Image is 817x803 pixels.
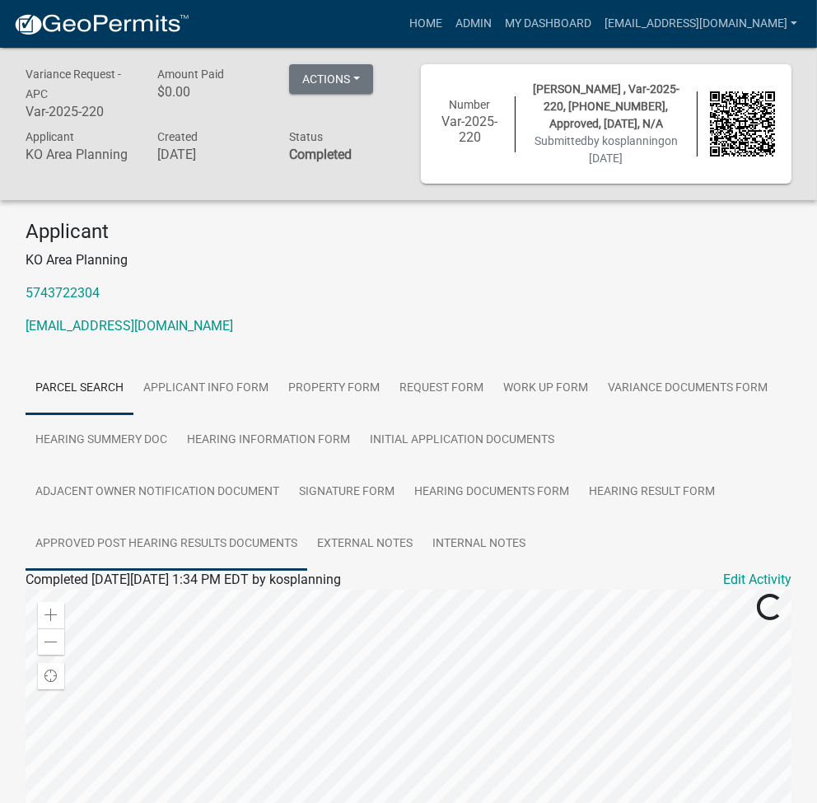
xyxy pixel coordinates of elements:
span: Created [157,130,198,143]
a: [EMAIL_ADDRESS][DOMAIN_NAME] [26,318,233,334]
h6: KO Area Planning [26,147,133,162]
span: Completed [DATE][DATE] 1:34 PM EDT by kosplanning [26,572,341,587]
div: Find my location [38,663,64,689]
a: Applicant Info Form [133,362,278,415]
div: Zoom out [38,628,64,655]
a: Signature Form [289,466,404,519]
a: Admin [449,8,498,40]
a: Hearing Documents Form [404,466,579,519]
h6: [DATE] [157,147,264,162]
img: QR code [710,91,775,156]
h6: Var-2025-220 [26,104,133,119]
a: My Dashboard [498,8,598,40]
div: Zoom in [38,602,64,628]
a: Approved Post Hearing Results Documents [26,518,307,571]
a: Request Form [390,362,493,415]
span: Status [289,130,323,143]
a: Hearing Summery Doc [26,414,177,467]
a: External Notes [307,518,423,571]
a: 5743722304 [26,285,100,301]
a: Parcel search [26,362,133,415]
a: Internal Notes [423,518,535,571]
a: Variance Documents Form [598,362,777,415]
span: Number [450,98,491,111]
a: Hearing Information Form [177,414,360,467]
a: Hearing Result Form [579,466,725,519]
a: Property Form [278,362,390,415]
a: [EMAIL_ADDRESS][DOMAIN_NAME] [598,8,804,40]
span: Applicant [26,130,74,143]
span: [PERSON_NAME] , Var-2025-220, [PHONE_NUMBER], Approved, [DATE], N/A [533,82,679,130]
a: Adjacent Owner Notification Document [26,466,289,519]
span: Variance Request - APC [26,68,121,100]
span: Amount Paid [157,68,224,81]
span: by kosplanning [587,134,665,147]
h6: Var-2025-220 [437,114,502,145]
p: KO Area Planning [26,250,791,270]
h6: $0.00 [157,84,264,100]
a: Home [403,8,449,40]
a: Initial Application Documents [360,414,564,467]
strong: Completed [289,147,352,162]
span: Submitted on [DATE] [535,134,678,165]
button: Actions [289,64,373,94]
a: Edit Activity [723,570,791,590]
h4: Applicant [26,220,791,244]
a: Work Up Form [493,362,598,415]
